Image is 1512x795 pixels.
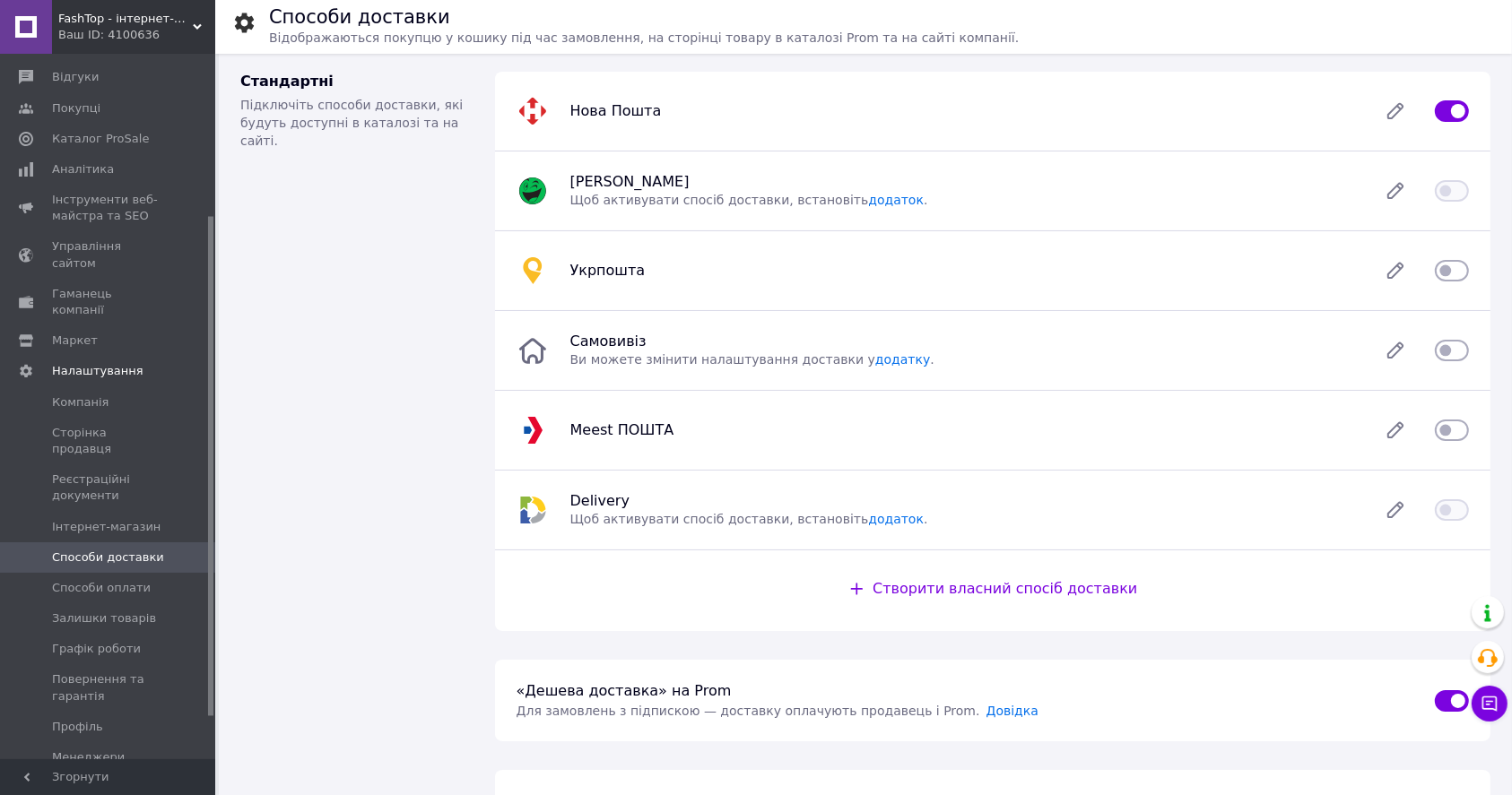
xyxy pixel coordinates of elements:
[52,549,164,566] span: Способи доставки
[570,512,928,526] span: Щоб активувати спосіб доставки, встановіть .
[52,394,109,410] span: Компанія
[52,641,141,657] span: Графік роботи
[873,580,1137,597] span: Створити власний спосіб доставки
[52,69,99,85] span: Відгуки
[517,704,980,718] span: Для замовлень з підпискою — доставку оплачують продавець і Prom .
[52,286,166,318] span: Гаманець компанії
[875,352,930,367] a: додатку
[570,352,934,367] span: Ви можете змінити налаштування доставки у .
[570,173,690,190] span: [PERSON_NAME]
[52,100,100,117] span: Покупці
[52,471,166,504] span: Реєстраційні документи
[986,704,1038,718] a: Довідка
[570,333,647,350] span: Самовивіз
[58,27,215,43] div: Ваш ID: 4100636
[269,30,1019,45] span: Відображаються покупцю у кошику під час замовлення, на сторінці товару в каталозі Prom та на сайт...
[570,421,674,438] span: Meest ПОШТА
[52,363,143,379] span: Налаштування
[52,131,149,147] span: Каталог ProSale
[517,682,732,699] span: «Дешева доставка» на Prom
[52,425,166,457] span: Сторінка продавця
[58,11,193,27] span: FashTop - інтернет-магазин для тих, хто цінує гроші та свій час
[868,193,924,207] a: додаток
[52,519,161,535] span: Інтернет-магазин
[52,238,166,271] span: Управління сайтом
[52,749,125,765] span: Менеджери
[240,98,463,148] span: Підключіть способи доставки, які будуть доступні в каталозі та на сайті.
[52,333,98,349] span: Маркет
[52,610,156,626] span: Залишки товарів
[570,262,646,279] span: Укрпошта
[570,492,630,509] span: Delivery
[52,671,166,704] span: Повернення та гарантія
[240,73,334,90] span: Стандартні
[52,719,103,735] span: Профіль
[269,6,450,28] h1: Способи доставки
[868,512,924,526] a: додаток
[570,102,662,119] span: Нова Пошта
[570,193,928,207] span: Щоб активувати спосіб доставки, встановіть .
[1472,686,1508,722] button: Чат з покупцем
[52,580,151,596] span: Способи оплати
[52,161,114,177] span: Аналітика
[52,192,166,224] span: Інструменти веб-майстра та SEO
